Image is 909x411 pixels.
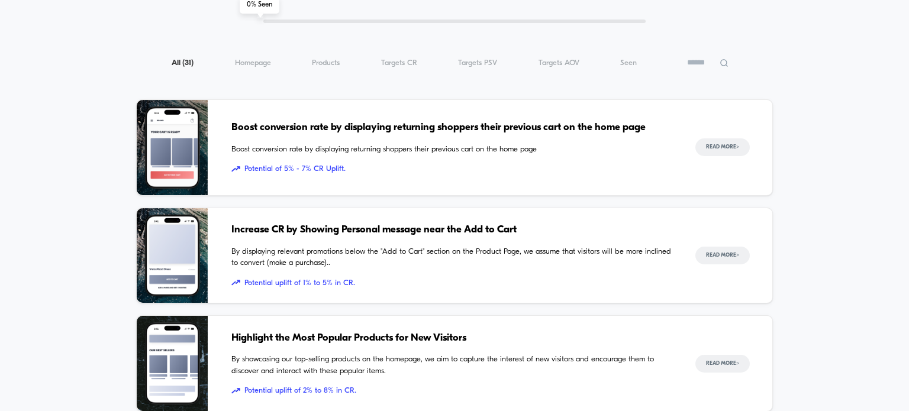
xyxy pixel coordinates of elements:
[231,331,671,346] span: Highlight the Most Popular Products for New Visitors
[458,59,497,67] span: Targets PSV
[231,144,671,156] span: Boost conversion rate by displaying returning shoppers their previous cart on the home page
[172,59,194,67] span: All
[182,59,194,67] span: ( 31 )
[231,354,671,377] span: By showcasing our top-selling products on the homepage, we aim to capture the interest of new vis...
[231,277,671,289] span: Potential uplift of 1% to 5% in CR.
[231,163,671,175] span: Potential of 5% - 7% CR Uplift.
[312,59,340,67] span: Products
[539,59,579,67] span: Targets AOV
[231,120,671,135] span: Boost conversion rate by displaying returning shoppers their previous cart on the home page
[231,385,671,397] span: Potential uplift of 2% to 8% in CR.
[620,59,637,67] span: Seen
[137,316,208,411] img: By showcasing our top-selling products on the homepage, we aim to capture the interest of new vis...
[231,246,671,269] span: By displaying relevant promotions below the "Add to Cart" section on the Product Page, we assume ...
[231,222,671,238] span: Increase CR by Showing Personal message near the Add to Cart
[695,138,750,156] button: Read More>
[381,59,417,67] span: Targets CR
[235,59,271,67] span: Homepage
[137,208,208,303] img: By displaying relevant promotions below the "Add to Cart" section on the Product Page, we assume ...
[695,247,750,264] button: Read More>
[137,100,208,195] img: Boost conversion rate by displaying returning shoppers their previous cart on the home page
[695,355,750,373] button: Read More>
